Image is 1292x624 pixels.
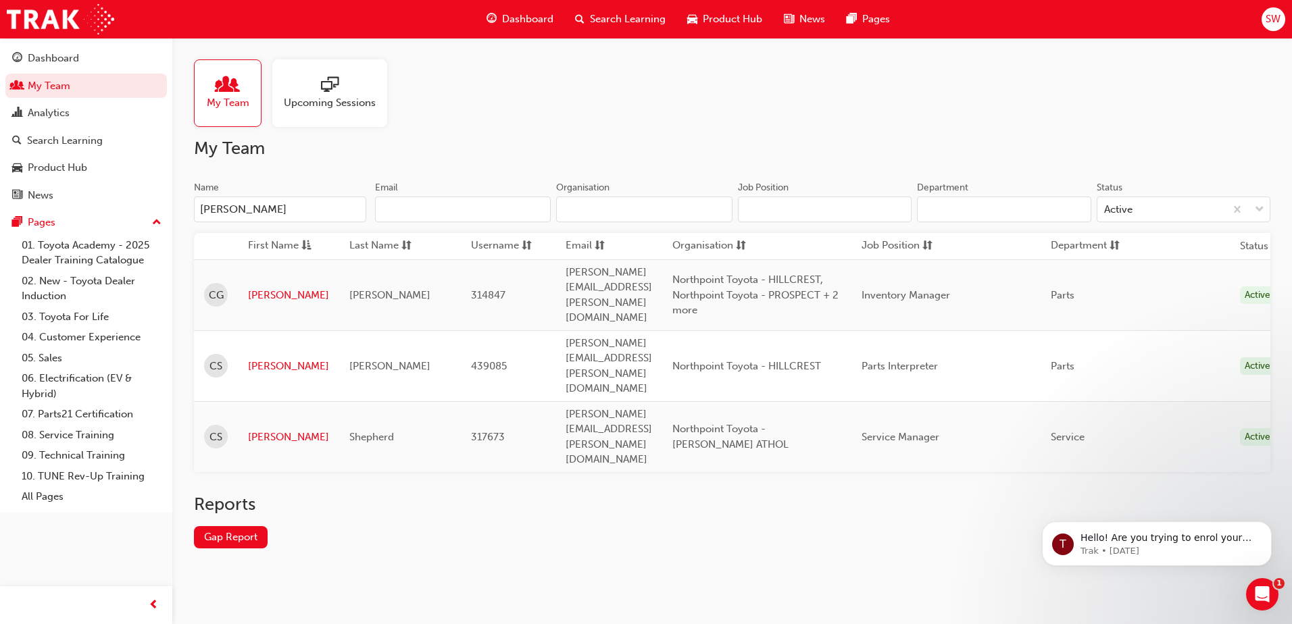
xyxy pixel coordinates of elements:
div: Pages [28,215,55,230]
span: people-icon [219,76,237,95]
span: Pages [862,11,890,27]
a: 09. Technical Training [16,445,167,466]
span: Job Position [862,238,920,255]
a: My Team [5,74,167,99]
input: Name [194,197,366,222]
button: SW [1262,7,1285,31]
span: sorting-icon [736,238,746,255]
a: 05. Sales [16,348,167,369]
button: DashboardMy TeamAnalyticsSearch LearningProduct HubNews [5,43,167,210]
a: [PERSON_NAME] [248,430,329,445]
div: Organisation [556,181,610,194]
div: Active [1240,428,1275,446]
a: 03. Toyota For Life [16,307,167,328]
a: 02. New - Toyota Dealer Induction [16,271,167,307]
a: My Team [194,59,272,127]
input: Organisation [556,197,732,222]
a: Product Hub [5,155,167,180]
a: news-iconNews [773,5,836,33]
div: Email [375,181,398,194]
a: pages-iconPages [836,5,901,33]
a: Analytics [5,101,167,126]
span: sorting-icon [595,238,605,255]
div: Department [917,181,968,194]
span: Service Manager [862,431,939,443]
span: Organisation [672,238,733,255]
span: [PERSON_NAME][EMAIL_ADDRESS][PERSON_NAME][DOMAIN_NAME] [566,266,652,324]
a: 10. TUNE Rev-Up Training [16,466,167,487]
div: Product Hub [28,160,87,176]
span: pages-icon [847,11,857,28]
span: Parts [1051,360,1074,372]
span: car-icon [687,11,697,28]
span: guage-icon [487,11,497,28]
div: Active [1240,357,1275,375]
a: News [5,183,167,208]
span: News [799,11,825,27]
div: Analytics [28,105,70,121]
iframe: Intercom notifications message [1022,493,1292,588]
button: First Nameasc-icon [248,238,322,255]
span: 439085 [471,360,507,372]
button: Organisationsorting-icon [672,238,747,255]
span: 1 [1274,578,1285,589]
span: Inventory Manager [862,289,950,301]
span: Hello! Are you trying to enrol your staff in a face to face training session? Check out the video... [59,39,230,104]
span: Northpoint Toyota - HILLCREST [672,360,821,372]
span: pages-icon [12,217,22,229]
div: Status [1097,181,1122,194]
a: Gap Report [194,526,268,548]
span: sessionType_ONLINE_URL-icon [321,76,339,95]
a: All Pages [16,486,167,507]
span: Parts Interpreter [862,360,938,372]
span: Shepherd [349,431,394,443]
div: Name [194,181,219,194]
a: car-iconProduct Hub [676,5,773,33]
a: search-iconSearch Learning [564,5,676,33]
span: Email [566,238,592,255]
a: 04. Customer Experience [16,327,167,348]
p: Message from Trak, sent 15w ago [59,52,233,64]
span: My Team [207,95,249,111]
a: [PERSON_NAME] [248,288,329,303]
button: Pages [5,210,167,235]
span: Product Hub [703,11,762,27]
span: [PERSON_NAME] [349,289,430,301]
span: CG [209,288,224,303]
span: sorting-icon [922,238,933,255]
a: 06. Electrification (EV & Hybrid) [16,368,167,404]
a: 08. Service Training [16,425,167,446]
span: First Name [248,238,299,255]
img: Trak [7,4,114,34]
a: 01. Toyota Academy - 2025 Dealer Training Catalogue [16,235,167,271]
a: 07. Parts21 Certification [16,404,167,425]
button: Usernamesorting-icon [471,238,545,255]
span: sorting-icon [522,238,532,255]
span: chart-icon [12,107,22,120]
span: Northpoint Toyota - [PERSON_NAME] ATHOL [672,423,789,450]
span: CS [209,359,222,374]
span: Parts [1051,289,1074,301]
input: Job Position [738,197,912,222]
span: news-icon [12,190,22,202]
span: up-icon [152,214,161,232]
span: CS [209,430,222,445]
a: Upcoming Sessions [272,59,398,127]
button: Departmentsorting-icon [1051,238,1125,255]
span: people-icon [12,80,22,93]
span: [PERSON_NAME][EMAIL_ADDRESS][PERSON_NAME][DOMAIN_NAME] [566,337,652,395]
span: Dashboard [502,11,553,27]
th: Status [1240,238,1268,254]
span: Search Learning [590,11,666,27]
div: Active [1240,286,1275,305]
span: search-icon [12,135,22,147]
input: Email [375,197,551,222]
span: Upcoming Sessions [284,95,376,111]
span: car-icon [12,162,22,174]
input: Department [917,197,1091,222]
div: News [28,188,53,203]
